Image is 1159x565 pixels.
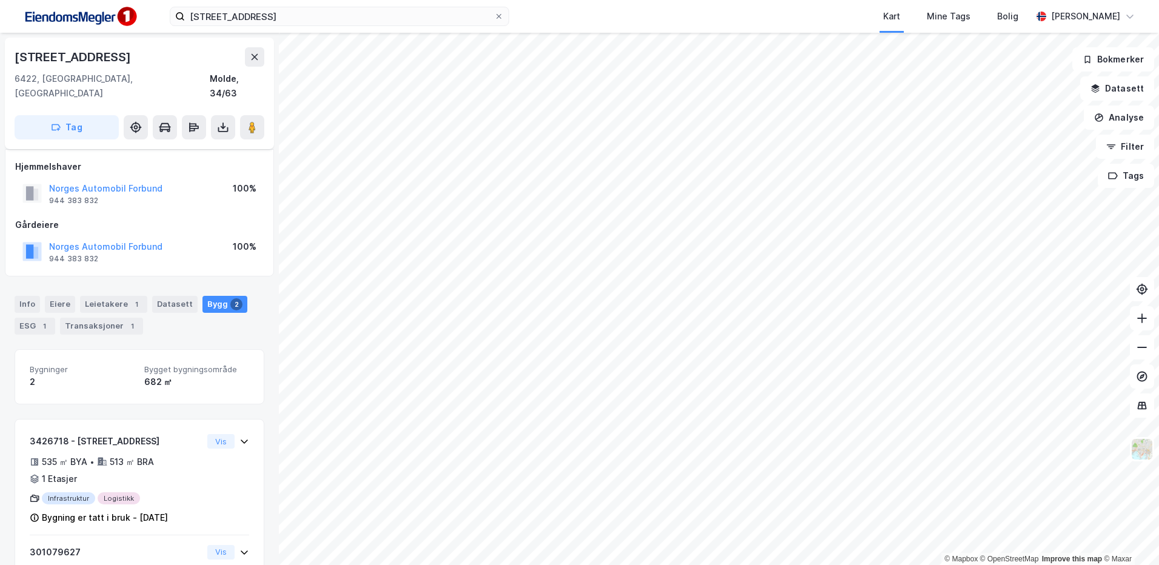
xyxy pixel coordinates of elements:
[38,320,50,332] div: 1
[19,3,141,30] img: F4PB6Px+NJ5v8B7XTbfpPpyloAAAAASUVORK5CYII=
[126,320,138,332] div: 1
[185,7,494,25] input: Søk på adresse, matrikkel, gårdeiere, leietakere eller personer
[144,364,249,375] span: Bygget bygningsområde
[15,159,264,174] div: Hjemmelshaver
[15,72,210,101] div: 6422, [GEOGRAPHIC_DATA], [GEOGRAPHIC_DATA]
[49,196,98,206] div: 944 383 832
[45,296,75,313] div: Eiere
[1098,164,1154,188] button: Tags
[42,510,168,525] div: Bygning er tatt i bruk - [DATE]
[15,218,264,232] div: Gårdeiere
[233,181,256,196] div: 100%
[60,318,143,335] div: Transaksjoner
[202,296,247,313] div: Bygg
[130,298,142,310] div: 1
[1084,105,1154,130] button: Analyse
[230,298,242,310] div: 2
[207,434,235,449] button: Vis
[1131,438,1154,461] img: Z
[30,364,135,375] span: Bygninger
[883,9,900,24] div: Kart
[944,555,978,563] a: Mapbox
[152,296,198,313] div: Datasett
[90,457,95,467] div: •
[80,296,147,313] div: Leietakere
[15,47,133,67] div: [STREET_ADDRESS]
[49,254,98,264] div: 944 383 832
[233,239,256,254] div: 100%
[1098,507,1159,565] div: Kontrollprogram for chat
[1098,507,1159,565] iframe: Chat Widget
[1072,47,1154,72] button: Bokmerker
[30,545,202,560] div: 301079627
[42,472,77,486] div: 1 Etasjer
[980,555,1039,563] a: OpenStreetMap
[1042,555,1102,563] a: Improve this map
[927,9,970,24] div: Mine Tags
[30,434,202,449] div: 3426718 - [STREET_ADDRESS]
[1051,9,1120,24] div: [PERSON_NAME]
[1080,76,1154,101] button: Datasett
[110,455,154,469] div: 513 ㎡ BRA
[15,115,119,139] button: Tag
[210,72,264,101] div: Molde, 34/63
[15,318,55,335] div: ESG
[1096,135,1154,159] button: Filter
[15,296,40,313] div: Info
[207,545,235,560] button: Vis
[42,455,87,469] div: 535 ㎡ BYA
[30,375,135,389] div: 2
[144,375,249,389] div: 682 ㎡
[997,9,1018,24] div: Bolig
